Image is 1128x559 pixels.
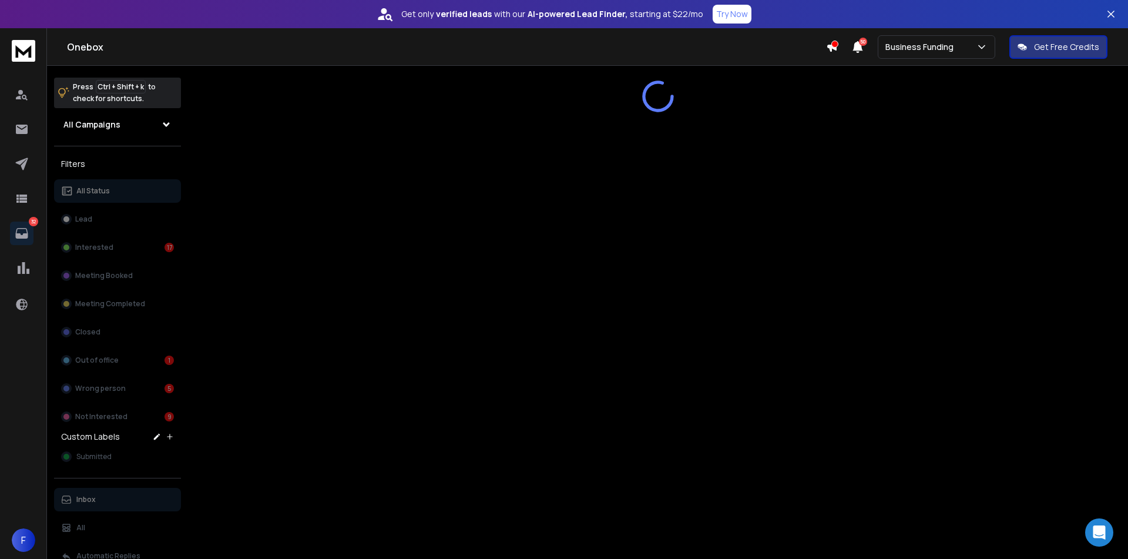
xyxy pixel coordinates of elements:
strong: AI-powered Lead Finder, [528,8,627,20]
button: F [12,528,35,552]
h3: Custom Labels [61,431,120,443]
p: Get only with our starting at $22/mo [401,8,703,20]
h1: Onebox [67,40,826,54]
div: Open Intercom Messenger [1085,518,1113,547]
p: 32 [29,217,38,226]
img: logo [12,40,35,62]
p: Get Free Credits [1034,41,1099,53]
span: 50 [859,38,867,46]
h1: All Campaigns [63,119,120,130]
span: Ctrl + Shift + k [96,80,146,93]
p: Try Now [716,8,748,20]
p: Business Funding [885,41,958,53]
h3: Filters [54,156,181,172]
a: 32 [10,222,33,245]
button: Try Now [713,5,751,24]
strong: verified leads [436,8,492,20]
p: Press to check for shortcuts. [73,81,156,105]
button: All Campaigns [54,113,181,136]
button: Get Free Credits [1009,35,1107,59]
